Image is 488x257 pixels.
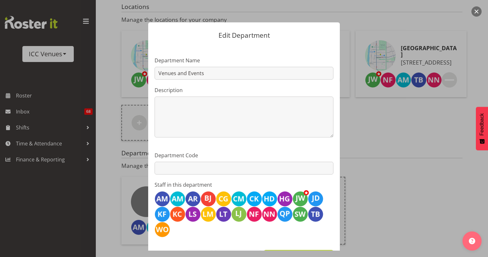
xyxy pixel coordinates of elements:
img: huadong-geng11773.jpg [277,191,293,206]
img: help-xxl-2.png [469,238,475,244]
img: brian-jones11770.jpg [201,191,216,206]
img: linda-smith11779.jpg [185,206,201,222]
img: karen-forde11783.jpg [155,206,170,222]
img: aleisha-marsh11776.jpg [155,191,170,206]
label: Description [155,86,333,94]
label: Department Name [155,57,333,64]
img: averil-rodgers11768.jpg [185,191,201,206]
img: william-obers11769.jpg [155,222,170,237]
img: lynette-jack11785.jpg [231,206,247,222]
img: lynda-turia11780.jpg [216,206,231,222]
img: carolyn-geraghty11771.jpg [216,191,231,206]
img: jason-wade11693.jpg [293,191,308,206]
label: Department Code [155,152,333,159]
button: Feedback - Show survey [476,107,488,150]
img: julie-davis11777.jpg [308,191,323,206]
img: quillan-percival11784.jpg [277,206,293,222]
p: Edit Department [155,32,333,39]
img: christine-miller11775.jpg [231,191,247,206]
img: tane-braithwaite11766.jpg [308,206,323,222]
img: nicola-fleming11764.jpg [247,206,262,222]
img: shirley-whitaker11778.jpg [293,206,308,222]
span: Feedback [479,113,485,136]
img: kelly-clarke11782.jpg [170,206,185,222]
img: colleen-kelly11772.jpg [247,191,262,206]
img: angela-molloy11765.jpg [170,191,185,206]
img: lisa-mcdowall11781.jpg [201,206,216,222]
label: Staff in this department [155,181,333,189]
img: nikhil-nikhil11767.jpg [262,206,277,222]
img: haydn-dyer11774.jpg [262,191,277,206]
